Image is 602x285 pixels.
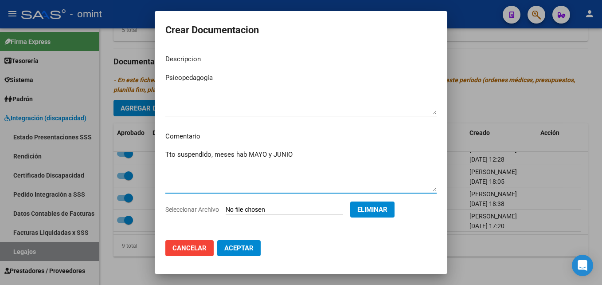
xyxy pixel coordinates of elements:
button: Cancelar [165,240,214,256]
span: Eliminar [357,206,387,214]
span: Cancelar [172,244,207,252]
button: Aceptar [217,240,261,256]
div: Open Intercom Messenger [572,255,593,276]
h2: Crear Documentacion [165,22,437,39]
p: Comentario [165,131,437,142]
span: Aceptar [224,244,254,252]
button: Eliminar [350,202,395,218]
p: Descripcion [165,54,437,64]
span: Seleccionar Archivo [165,206,219,213]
